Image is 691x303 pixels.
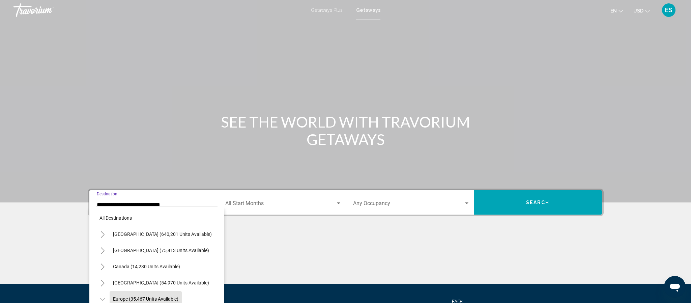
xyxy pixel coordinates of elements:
a: Travorium [13,3,304,17]
span: [GEOGRAPHIC_DATA] (640,201 units available) [113,231,212,237]
div: Search widget [89,190,602,215]
button: [GEOGRAPHIC_DATA] (640,201 units available) [110,226,215,242]
button: Search [474,190,602,215]
h1: SEE THE WORLD WITH TRAVORIUM GETAWAYS [219,113,472,148]
span: Search [526,200,550,205]
button: User Menu [660,3,678,17]
span: USD [633,8,643,13]
button: [GEOGRAPHIC_DATA] (54,970 units available) [110,275,212,291]
button: Change language [610,6,623,16]
span: [GEOGRAPHIC_DATA] (54,970 units available) [113,280,209,285]
button: Canada (14,230 units available) [110,259,183,274]
button: Toggle Canada (14,230 units available) [96,260,110,273]
a: Getaways Plus [311,7,343,13]
span: [GEOGRAPHIC_DATA] (75,413 units available) [113,248,209,253]
button: All destinations [96,210,218,226]
button: Change currency [633,6,650,16]
button: [GEOGRAPHIC_DATA] (75,413 units available) [110,243,212,258]
span: Canada (14,230 units available) [113,264,180,269]
a: Getaways [356,7,380,13]
button: Toggle United States (640,201 units available) [96,227,110,241]
iframe: Button to launch messaging window [664,276,686,298]
span: en [610,8,617,13]
button: Toggle Caribbean & Atlantic Islands (54,970 units available) [96,276,110,290]
span: All destinations [99,215,132,221]
span: ES [665,7,672,13]
span: Europe (35,467 units available) [113,296,178,302]
button: Toggle Mexico (75,413 units available) [96,244,110,257]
